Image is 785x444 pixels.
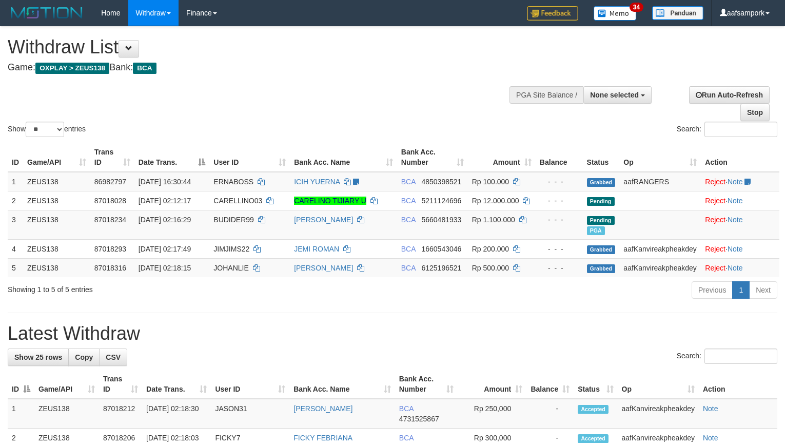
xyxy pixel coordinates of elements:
[749,281,777,299] a: Next
[139,264,191,272] span: [DATE] 02:18:15
[587,245,616,254] span: Grabbed
[619,239,701,258] td: aafKanvireakpheakdey
[289,370,395,399] th: Bank Acc. Name: activate to sort column ascending
[399,404,414,413] span: BCA
[401,264,416,272] span: BCA
[677,349,777,364] label: Search:
[587,226,605,235] span: Marked by aafanarl
[23,172,90,191] td: ZEUS138
[421,245,461,253] span: Copy 1660543046 to clipboard
[142,370,211,399] th: Date Trans.: activate to sort column ascending
[583,86,652,104] button: None selected
[728,178,743,186] a: Note
[421,216,461,224] span: Copy 5660481933 to clipboard
[701,172,779,191] td: ·
[23,191,90,210] td: ZEUS138
[677,122,777,137] label: Search:
[527,6,578,21] img: Feedback.jpg
[94,264,126,272] span: 87018316
[8,210,23,239] td: 3
[472,216,515,224] span: Rp 1.100.000
[619,172,701,191] td: aafRANGERS
[139,197,191,205] span: [DATE] 02:12:17
[458,399,526,429] td: Rp 250,000
[401,178,416,186] span: BCA
[106,353,121,361] span: CSV
[699,370,777,399] th: Action
[618,399,699,429] td: aafKanvireakpheakdey
[421,264,461,272] span: Copy 6125196521 to clipboard
[618,370,699,399] th: Op: activate to sort column ascending
[94,245,126,253] span: 87018293
[8,258,23,277] td: 5
[740,104,770,121] a: Stop
[401,197,416,205] span: BCA
[34,399,99,429] td: ZEUS138
[213,245,249,253] span: JIMJIMS22
[23,239,90,258] td: ZEUS138
[139,178,191,186] span: [DATE] 16:30:44
[540,244,579,254] div: - - -
[211,399,289,429] td: JASON31
[458,370,526,399] th: Amount: activate to sort column ascending
[99,399,142,429] td: 87018212
[705,178,725,186] a: Reject
[701,191,779,210] td: ·
[701,239,779,258] td: ·
[290,143,397,172] th: Bank Acc. Name: activate to sort column ascending
[701,210,779,239] td: ·
[705,245,725,253] a: Reject
[587,264,616,273] span: Grabbed
[213,178,253,186] span: ERNABOSS
[8,143,23,172] th: ID
[209,143,290,172] th: User ID: activate to sort column ascending
[23,258,90,277] td: ZEUS138
[536,143,583,172] th: Balance
[421,178,461,186] span: Copy 4850398521 to clipboard
[472,197,519,205] span: Rp 12.000.000
[397,143,468,172] th: Bank Acc. Number: activate to sort column ascending
[8,239,23,258] td: 4
[8,37,513,57] h1: Withdraw List
[472,178,509,186] span: Rp 100.000
[509,86,583,104] div: PGA Site Balance /
[213,197,262,205] span: CARELLINO03
[540,196,579,206] div: - - -
[703,404,718,413] a: Note
[526,399,574,429] td: -
[35,63,109,74] span: OXPLAY > ZEUS138
[705,216,725,224] a: Reject
[399,434,414,442] span: BCA
[704,122,777,137] input: Search:
[704,349,777,364] input: Search:
[590,91,639,99] span: None selected
[75,353,93,361] span: Copy
[630,3,643,12] span: 34
[421,197,461,205] span: Copy 5211124696 to clipboard
[134,143,210,172] th: Date Trans.: activate to sort column descending
[574,370,617,399] th: Status: activate to sort column ascending
[8,5,86,21] img: MOTION_logo.png
[8,172,23,191] td: 1
[133,63,156,74] span: BCA
[8,280,320,295] div: Showing 1 to 5 of 5 entries
[652,6,703,20] img: panduan.png
[701,143,779,172] th: Action
[728,264,743,272] a: Note
[99,349,127,366] a: CSV
[26,122,64,137] select: Showentries
[587,197,615,206] span: Pending
[619,258,701,277] td: aafKanvireakpheakdey
[23,210,90,239] td: ZEUS138
[68,349,100,366] a: Copy
[142,399,211,429] td: [DATE] 02:18:30
[293,404,352,413] a: [PERSON_NAME]
[294,197,366,205] a: CARELINO TIJIARY U
[14,353,62,361] span: Show 25 rows
[728,197,743,205] a: Note
[139,216,191,224] span: [DATE] 02:16:29
[395,370,458,399] th: Bank Acc. Number: activate to sort column ascending
[23,143,90,172] th: Game/API: activate to sort column ascending
[703,434,718,442] a: Note
[294,264,353,272] a: [PERSON_NAME]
